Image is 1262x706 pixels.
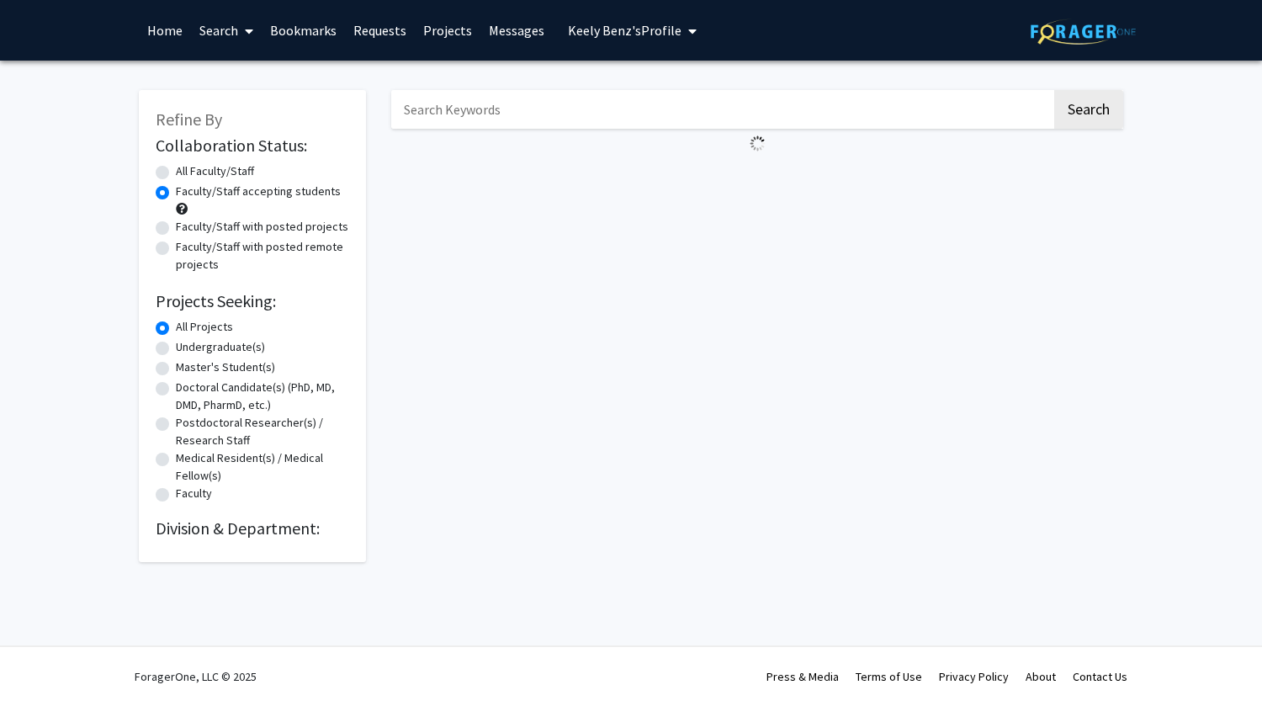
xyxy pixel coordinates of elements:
[156,518,349,539] h2: Division & Department:
[176,183,341,200] label: Faculty/Staff accepting students
[262,1,345,60] a: Bookmarks
[176,218,348,236] label: Faculty/Staff with posted projects
[568,22,681,39] span: Keely Benz's Profile
[176,379,349,414] label: Doctoral Candidate(s) (PhD, MD, DMD, PharmD, etc.)
[1026,669,1056,684] a: About
[176,485,212,502] label: Faculty
[176,358,275,376] label: Master's Student(s)
[415,1,480,60] a: Projects
[1054,90,1123,129] button: Search
[191,1,262,60] a: Search
[1073,669,1127,684] a: Contact Us
[1031,19,1136,45] img: ForagerOne Logo
[856,669,922,684] a: Terms of Use
[135,647,257,706] div: ForagerOne, LLC © 2025
[176,414,349,449] label: Postdoctoral Researcher(s) / Research Staff
[156,135,349,156] h2: Collaboration Status:
[480,1,553,60] a: Messages
[176,162,254,180] label: All Faculty/Staff
[176,338,265,356] label: Undergraduate(s)
[176,318,233,336] label: All Projects
[176,238,349,273] label: Faculty/Staff with posted remote projects
[345,1,415,60] a: Requests
[176,449,349,485] label: Medical Resident(s) / Medical Fellow(s)
[156,291,349,311] h2: Projects Seeking:
[939,669,1009,684] a: Privacy Policy
[743,129,772,158] img: Loading
[391,158,1123,197] nav: Page navigation
[766,669,839,684] a: Press & Media
[156,109,222,130] span: Refine By
[139,1,191,60] a: Home
[391,90,1052,129] input: Search Keywords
